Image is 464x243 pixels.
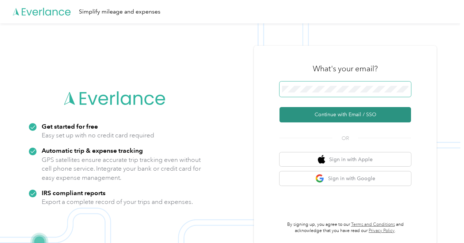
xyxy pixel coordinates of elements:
[369,228,395,233] a: Privacy Policy
[42,131,154,140] p: Easy set up with no credit card required
[279,171,411,186] button: google logoSign in with Google
[42,189,106,197] strong: IRS compliant reports
[279,152,411,167] button: apple logoSign in with Apple
[279,107,411,122] button: Continue with Email / SSO
[42,147,143,154] strong: Automatic trip & expense tracking
[42,197,193,206] p: Export a complete record of your trips and expenses.
[318,155,325,164] img: apple logo
[79,7,160,16] div: Simplify mileage and expenses
[42,122,98,130] strong: Get started for free
[351,222,395,227] a: Terms and Conditions
[313,64,378,74] h3: What's your email?
[42,155,201,182] p: GPS satellites ensure accurate trip tracking even without cell phone service. Integrate your bank...
[279,221,411,234] p: By signing up, you agree to our and acknowledge that you have read our .
[332,134,358,142] span: OR
[315,174,324,183] img: google logo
